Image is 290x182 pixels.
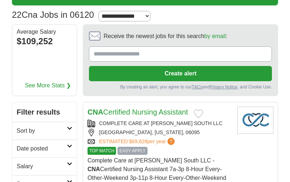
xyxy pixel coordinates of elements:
h2: Salary [17,162,67,171]
h2: Date posted [17,144,67,153]
h2: Filter results [12,102,77,122]
button: Add to favorite jobs [194,109,203,118]
div: By creating an alert, you agree to our and , and Cookie Use. [89,84,272,90]
div: $109,252 [17,35,72,48]
a: See More Stats ❯ [25,81,71,90]
h2: Sort by [17,127,67,135]
a: CNACertified Nursing Assistant [88,108,188,116]
span: EASY APPLY [118,147,147,155]
strong: CNA [88,166,100,172]
a: Date posted [12,140,77,157]
h1: Cna Jobs in 06120 [12,10,94,20]
a: Sort by [12,122,77,140]
a: Privacy Notice [210,84,238,90]
a: T&Cs [192,84,202,90]
div: [GEOGRAPHIC_DATA], [US_STATE], 06095 [88,129,231,136]
a: by email [204,33,226,39]
span: TOP MATCH [88,147,116,155]
button: Create alert [89,66,272,81]
span: ? [167,138,175,145]
a: Salary [12,157,77,175]
img: Company logo [237,107,273,134]
div: COMPLETE CARE AT [PERSON_NAME] SOUTH LLC [88,120,231,127]
span: $69,628 [129,138,148,144]
span: Receive the newest jobs for this search : [103,32,227,41]
span: 22 [12,8,22,21]
a: ESTIMATED:$69,628per year? [99,138,176,145]
strong: CNA [88,108,103,116]
div: Average Salary [17,29,72,35]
